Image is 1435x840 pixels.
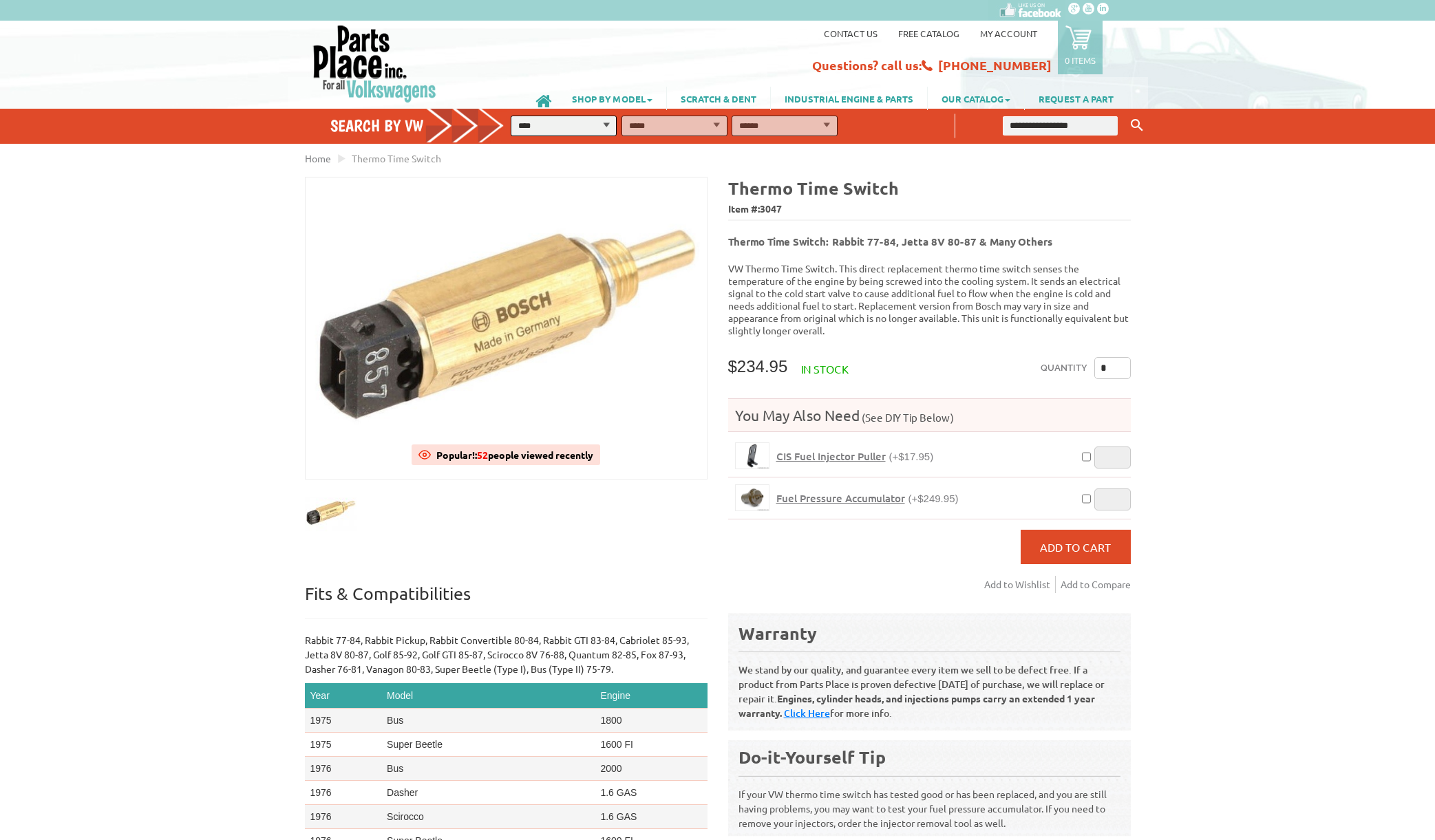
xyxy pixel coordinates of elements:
[595,733,707,757] td: 1600 FI
[595,805,707,829] td: 1.6 GAS
[1040,540,1111,554] span: Add to Cart
[1058,21,1103,74] a: 0 items
[558,87,666,110] a: SHOP BY MODEL
[1127,114,1147,137] button: Keyword Search
[330,116,519,136] h4: Search by VW
[980,28,1037,39] a: My Account
[776,450,934,463] a: CIS Fuel Injector Puller(+$17.95)
[381,781,595,805] td: Dasher
[305,757,382,781] td: 1976
[728,406,1131,424] h4: You May Also Need
[305,487,357,539] img: Thermo Time Switch
[1065,54,1096,66] p: 0 items
[735,442,769,469] a: CIS Fuel Injector Puller
[736,443,769,469] img: CIS Fuel Injector Puller
[381,805,595,829] td: Scirocco
[984,576,1056,593] a: Add to Wishlist
[728,357,788,376] span: $234.95
[908,493,959,504] span: (+$249.95)
[784,707,830,720] a: Click Here
[760,202,782,215] span: 3047
[738,622,1120,645] div: Warranty
[824,28,878,39] a: Contact us
[667,87,770,110] a: SCRATCH & DENT
[381,757,595,781] td: Bus
[352,152,441,164] span: Thermo Time Switch
[928,87,1024,110] a: OUR CATALOG
[1061,576,1131,593] a: Add to Compare
[305,781,382,805] td: 1976
[860,411,954,424] span: (See DIY Tip Below)
[305,633,708,676] p: Rabbit 77-84, Rabbit Pickup, Rabbit Convertible 80-84, Rabbit GTI 83-84, Cabriolet 85-93, Jetta 8...
[738,775,1120,830] p: If your VW thermo time switch has tested good or has been replaced, and you are still having prob...
[305,805,382,829] td: 1976
[738,746,886,768] b: Do-it-Yourself Tip
[595,709,707,733] td: 1800
[1025,87,1127,110] a: REQUEST A PART
[898,28,959,39] a: Free Catalog
[889,451,934,462] span: (+$17.95)
[728,262,1131,336] p: VW Thermo Time Switch. This direct replacement thermo time switch senses the temperature of the e...
[771,87,927,110] a: INDUSTRIAL ENGINE & PARTS
[738,651,1120,720] p: We stand by our quality, and guarantee every item we sell to be defect free. If a product from Pa...
[312,24,438,103] img: Parts Place Inc!
[305,709,382,733] td: 1975
[381,683,595,709] th: Model
[738,692,1095,719] b: Engines, cylinder heads, and injections pumps carry an extended 1 year warranty.
[801,362,849,376] span: In stock
[381,733,595,757] td: Super Beetle
[306,177,707,479] img: Thermo Time Switch
[595,781,707,805] td: 1.6 GAS
[1041,357,1087,379] label: Quantity
[381,709,595,733] td: Bus
[728,200,1131,219] span: Item #:
[776,491,905,505] span: Fuel Pressure Accumulator
[736,485,769,510] img: Fuel Pressure Accumulator
[305,583,708,619] p: Fits & Compatibilities
[776,449,886,463] span: CIS Fuel Injector Puller
[1021,530,1131,564] button: Add to Cart
[305,683,382,709] th: Year
[735,484,769,511] a: Fuel Pressure Accumulator
[776,492,959,505] a: Fuel Pressure Accumulator(+$249.95)
[305,733,382,757] td: 1975
[595,757,707,781] td: 2000
[305,152,331,164] a: Home
[728,235,1052,248] b: Thermo Time Switch: Rabbit 77-84, Jetta 8V 80-87 & Many Others
[595,683,707,709] th: Engine
[728,177,899,199] b: Thermo Time Switch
